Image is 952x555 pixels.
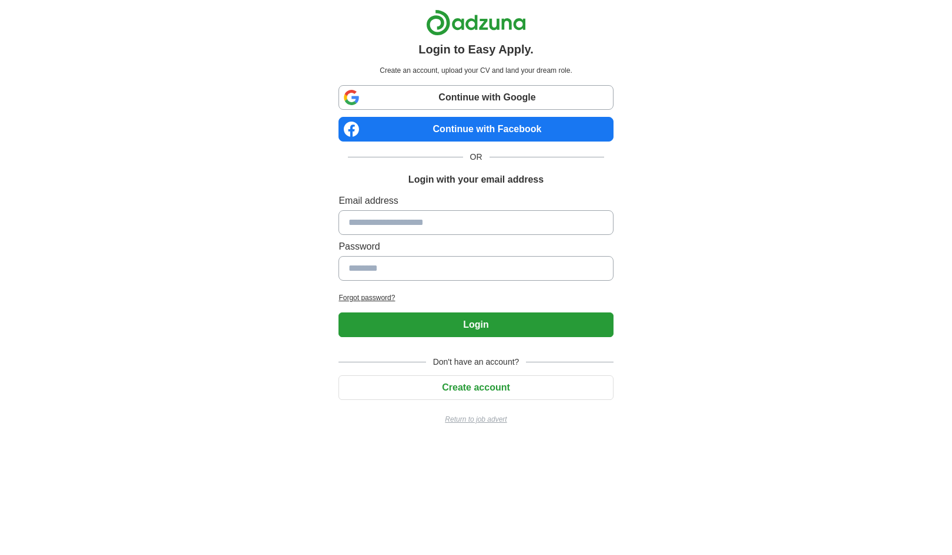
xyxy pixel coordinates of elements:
[418,41,534,58] h1: Login to Easy Apply.
[408,173,544,187] h1: Login with your email address
[463,151,490,163] span: OR
[426,9,526,36] img: Adzuna logo
[338,375,613,400] button: Create account
[426,356,527,368] span: Don't have an account?
[338,194,613,208] label: Email address
[338,117,613,142] a: Continue with Facebook
[338,312,613,337] button: Login
[338,414,613,425] a: Return to job advert
[338,292,613,303] a: Forgot password?
[338,240,613,254] label: Password
[338,85,613,110] a: Continue with Google
[338,382,613,392] a: Create account
[341,65,611,76] p: Create an account, upload your CV and land your dream role.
